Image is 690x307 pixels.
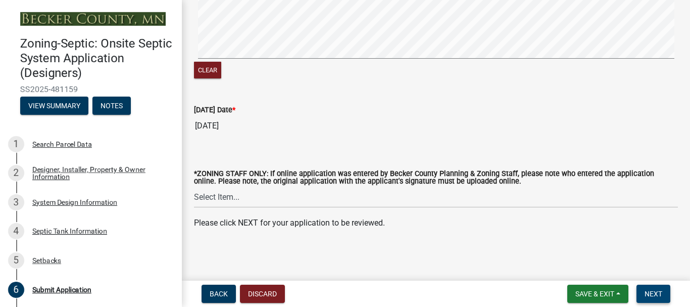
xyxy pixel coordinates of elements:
wm-modal-confirm: Summary [20,102,88,110]
button: Discard [240,285,285,303]
div: 1 [8,136,24,152]
p: Please click NEXT for your application to be reviewed. [194,217,678,229]
wm-modal-confirm: Notes [92,102,131,110]
label: *ZONING STAFF ONLY: If online application was entered by Becker County Planning & Zoning Staff, p... [194,170,678,185]
span: SS2025-481159 [20,84,162,94]
div: Designer, Installer, Property & Owner Information [32,166,166,180]
div: 2 [8,165,24,181]
button: Clear [194,62,221,78]
button: Notes [92,97,131,115]
div: 4 [8,223,24,239]
span: Save & Exit [575,290,614,298]
button: Back [202,285,236,303]
button: Save & Exit [567,285,628,303]
label: [DATE] Date [194,107,235,114]
h4: Zoning-Septic: Onsite Septic System Application (Designers) [20,36,174,80]
span: Next [645,290,662,298]
div: Search Parcel Data [32,141,92,148]
div: 3 [8,194,24,210]
button: View Summary [20,97,88,115]
div: Setbacks [32,257,61,264]
div: 5 [8,252,24,269]
span: Back [210,290,228,298]
button: Next [636,285,670,303]
div: Submit Application [32,286,91,293]
div: 6 [8,282,24,298]
div: System Design Information [32,199,117,206]
img: Becker County, Minnesota [20,12,166,26]
div: Septic Tank Information [32,228,107,235]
